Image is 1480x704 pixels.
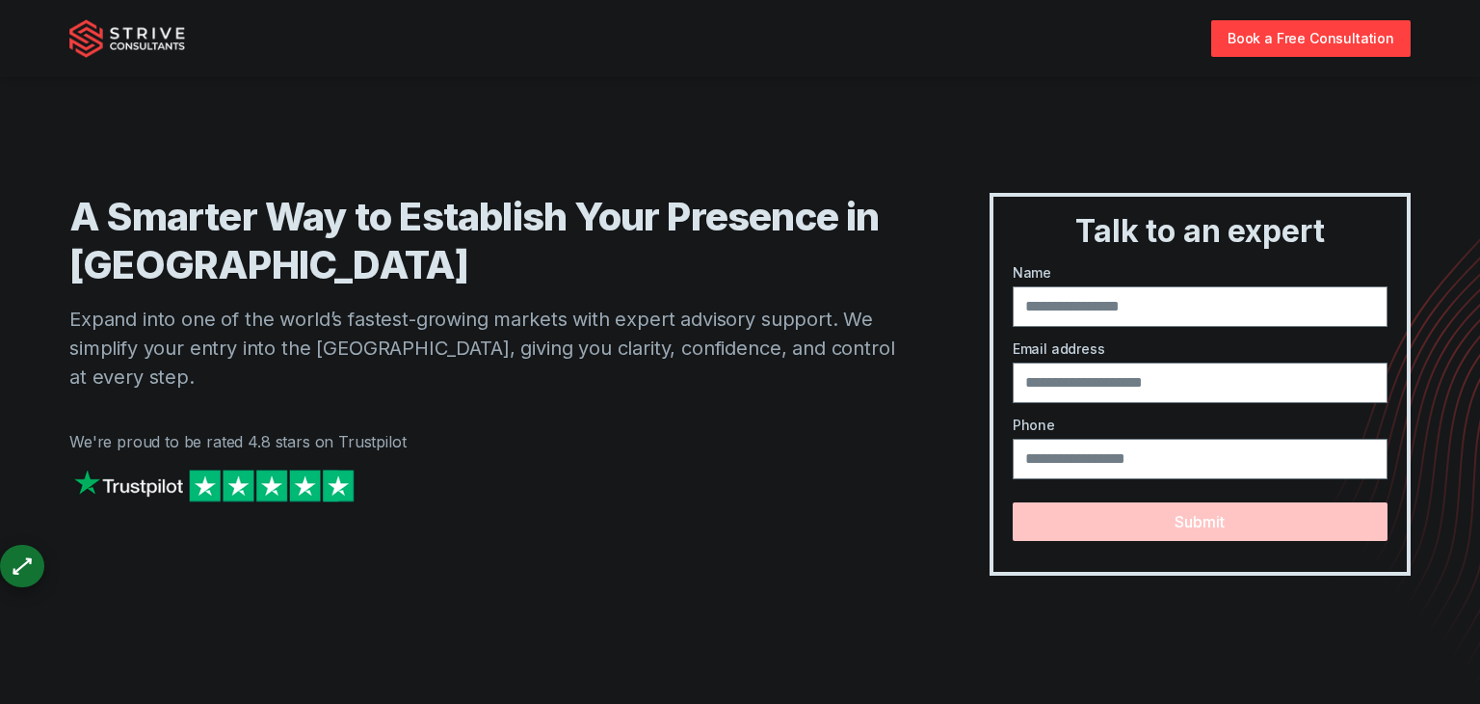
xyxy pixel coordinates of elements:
[1013,415,1387,435] label: Phone
[69,430,912,453] p: We're proud to be rated 4.8 stars on Trustpilot
[69,465,358,506] img: Strive on Trustpilot
[69,19,185,58] img: Strive Consultants
[4,548,40,583] div: ⟷
[1013,262,1387,283] label: Name
[69,193,912,289] h1: A Smarter Way to Establish Your Presence in [GEOGRAPHIC_DATA]
[1013,502,1387,541] button: Submit
[1001,212,1399,251] h3: Talk to an expert
[69,305,912,392] p: Expand into one of the world’s fastest-growing markets with expert advisory support. We simplify ...
[1211,20,1411,56] a: Book a Free Consultation
[1013,338,1387,359] label: Email address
